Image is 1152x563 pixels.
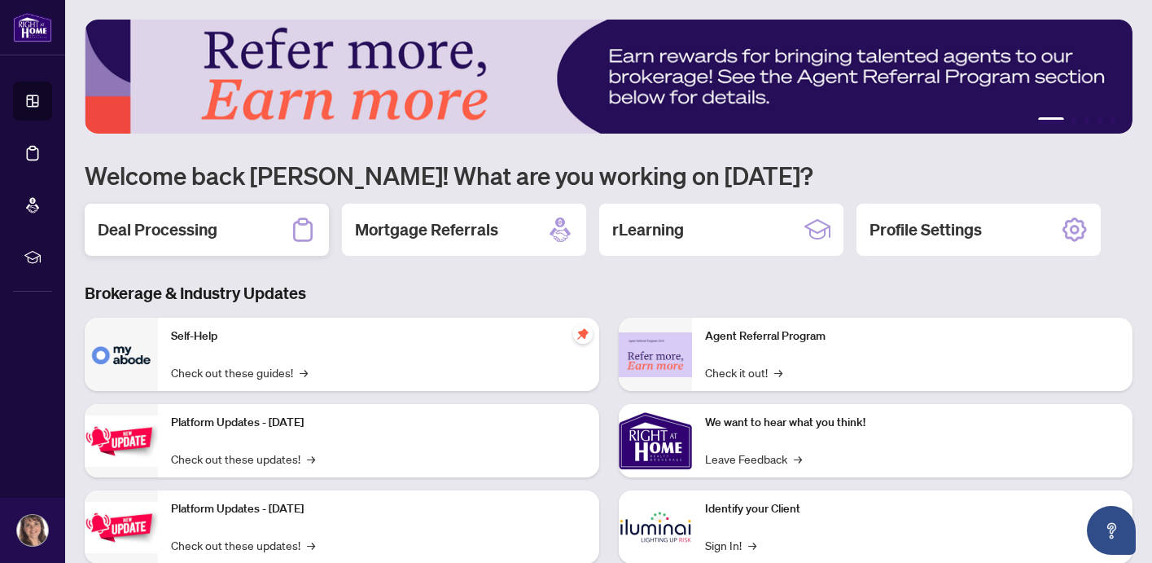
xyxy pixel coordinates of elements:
h2: Deal Processing [98,218,217,241]
p: Platform Updates - [DATE] [171,500,586,518]
h1: Welcome back [PERSON_NAME]! What are you working on [DATE]? [85,160,1132,191]
p: Platform Updates - [DATE] [171,414,586,432]
span: → [300,363,308,381]
a: Check out these updates!→ [171,536,315,554]
button: 1 [1038,117,1064,124]
img: Profile Icon [17,515,48,546]
img: Platform Updates - July 8, 2025 [85,502,158,553]
p: Identify your Client [705,500,1120,518]
span: → [307,450,315,468]
button: 3 [1084,117,1090,124]
h2: Profile Settings [869,218,982,241]
a: Check out these guides!→ [171,363,308,381]
img: logo [13,12,52,42]
button: 2 [1071,117,1077,124]
a: Check out these updates!→ [171,450,315,468]
p: Agent Referral Program [705,328,1120,345]
p: Self-Help [171,328,586,345]
a: Leave Feedback→ [705,450,802,468]
p: We want to hear what you think! [705,414,1120,432]
span: → [774,363,782,381]
a: Sign In!→ [705,536,756,554]
span: pushpin [573,324,593,344]
span: → [307,536,315,554]
button: 4 [1097,117,1103,124]
h3: Brokerage & Industry Updates [85,282,1132,305]
h2: Mortgage Referrals [355,218,498,241]
img: Platform Updates - July 21, 2025 [85,416,158,467]
a: Check it out!→ [705,363,782,381]
button: Open asap [1087,506,1136,555]
button: 5 [1110,117,1116,124]
h2: rLearning [612,218,684,241]
img: Slide 0 [85,20,1132,134]
img: Self-Help [85,318,158,391]
img: Agent Referral Program [619,332,692,377]
img: We want to hear what you think! [619,404,692,477]
span: → [748,536,756,554]
span: → [794,450,802,468]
